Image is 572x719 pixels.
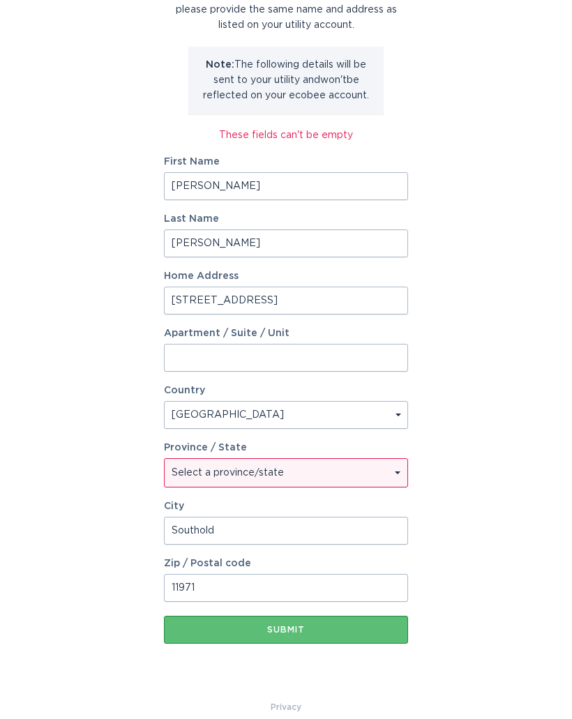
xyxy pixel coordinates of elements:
label: Country [164,386,205,395]
label: Province / State [164,443,247,453]
button: Submit [164,616,408,644]
label: Home Address [164,271,408,281]
a: Privacy Policy & Terms of Use [271,699,301,715]
div: These fields can't be empty [164,128,408,143]
div: Submit [171,626,401,634]
label: City [164,501,408,511]
p: The following details will be sent to your utility and won't be reflected on your ecobee account. [199,57,373,103]
label: Zip / Postal code [164,559,408,568]
label: Last Name [164,214,408,224]
label: First Name [164,157,408,167]
label: Apartment / Suite / Unit [164,328,408,338]
strong: Note: [206,60,234,70]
